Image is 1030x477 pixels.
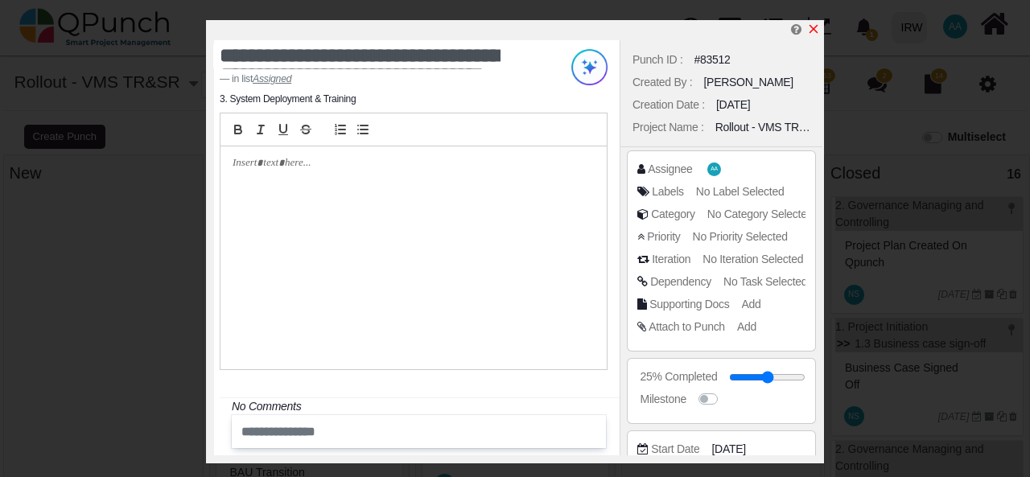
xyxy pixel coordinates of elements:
div: Attach to Punch [649,319,725,335]
span: Ahad Ahmed Taji [707,162,721,176]
span: [DATE] [711,441,745,458]
div: Punch ID : [632,51,683,68]
div: Assignee [648,161,692,178]
span: No Iteration Selected [702,253,803,265]
div: Rollout - VMS TR&SR [715,119,810,136]
div: Start Date [651,441,699,458]
span: No Task Selected [723,275,807,288]
div: Labels [652,183,684,200]
div: Milestone [641,391,686,408]
div: 25% Completed [641,368,718,385]
span: No Category Selected [707,208,813,220]
cite: Source Title [253,73,291,84]
span: No Label Selected [696,185,785,198]
li: 3. System Deployment & Training [220,92,356,106]
img: Try writing with AI [571,49,608,85]
u: Assigned [253,73,291,84]
span: AA [711,167,718,172]
div: Priority [647,228,680,245]
span: Add [737,320,756,333]
i: Edit Punch [791,23,801,35]
div: Dependency [650,273,711,290]
svg: x [807,23,820,35]
i: No Comments [232,400,301,413]
div: Project Name : [632,119,704,136]
div: [DATE] [716,97,750,113]
div: Created By : [632,74,692,91]
div: Iteration [652,251,690,268]
span: Add [742,298,761,310]
div: [PERSON_NAME] [703,74,793,91]
div: #83512 [694,51,731,68]
footer: in list [220,72,539,86]
div: Creation Date : [632,97,705,113]
span: No Priority Selected [693,230,788,243]
a: x [807,23,820,36]
div: Category [651,206,695,223]
div: Supporting Docs [649,296,729,313]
